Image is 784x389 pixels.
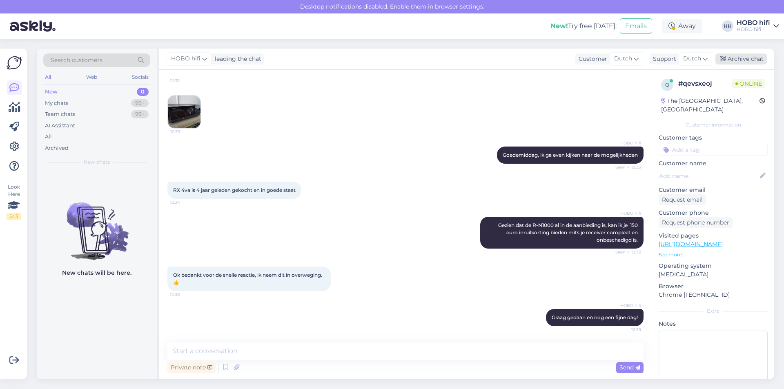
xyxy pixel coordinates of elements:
p: Chrome [TECHNICAL_ID] [659,291,768,299]
span: HOBO hifi [610,210,641,216]
div: Socials [130,72,150,82]
span: Online [732,79,765,88]
div: The [GEOGRAPHIC_DATA], [GEOGRAPHIC_DATA] [661,97,759,114]
p: Customer phone [659,209,768,217]
img: Askly Logo [7,55,22,71]
span: 12:33 [170,78,200,84]
a: [URL][DOMAIN_NAME] [659,240,723,248]
div: leading the chat [212,55,261,63]
input: Add name [659,171,758,180]
div: HH [722,20,733,32]
span: 12:39 [610,327,641,333]
span: 12:33 [170,129,201,135]
span: Goedemiddag, ik ga even kijken naar de mogelijkheden [503,152,638,158]
div: HOBO hifi [737,26,770,33]
b: New! [550,22,568,30]
button: Emails [620,18,652,34]
p: Customer name [659,159,768,168]
div: All [45,133,52,141]
div: Look Here [7,183,21,220]
div: 2 / 3 [7,213,21,220]
span: Seen ✓ 12:38 [610,249,641,255]
div: Away [662,19,702,33]
a: HOBO hifiHOBO hifi [737,20,779,33]
span: HOBO hifi [610,302,641,309]
span: HOBO hifi [171,54,200,63]
div: Customer [575,55,607,63]
p: Browser [659,282,768,291]
p: Customer tags [659,133,768,142]
div: Team chats [45,110,75,118]
img: No chats [37,188,157,261]
div: Archive chat [715,53,767,64]
div: Archived [45,144,69,152]
div: HOBO hifi [737,20,770,26]
span: HOBO hifi [610,140,641,146]
span: Ok bedankt voor de snelle reactie, ik neem dit in overweging. 👍 [173,272,323,285]
p: Notes [659,320,768,328]
div: 0 [137,88,149,96]
p: [MEDICAL_DATA] [659,270,768,279]
span: Dutch [614,54,632,63]
p: Visited pages [659,231,768,240]
p: See more ... [659,251,768,258]
span: 12:38 [170,291,200,298]
p: Customer email [659,186,768,194]
span: RX 4va is 4 jaar geleden gekocht en in goede staat [173,187,296,193]
div: Web [85,72,99,82]
div: Request phone number [659,217,733,228]
input: Add a tag [659,144,768,156]
span: Search customers [51,56,102,64]
span: New chats [84,158,110,166]
div: Private note [167,362,216,373]
span: q [665,82,669,88]
div: My chats [45,99,68,107]
div: # qevsxeoj [678,79,732,89]
div: Request email [659,194,706,205]
div: Extra [659,307,768,315]
span: Seen ✓ 12:33 [610,164,641,170]
div: 99+ [131,110,149,118]
span: 12:34 [170,199,200,205]
div: New [45,88,58,96]
span: Gezien dat de R-N1000 al in de aanbieding is, kan ik je 150 euro inruilkorting bieden mits je rec... [498,222,639,243]
span: Graag gedaan en nog een fijne dag! [552,314,638,320]
img: Attachment [168,96,200,128]
span: Send [619,364,640,371]
div: AI Assistant [45,122,75,130]
p: New chats will be here. [62,269,131,277]
div: All [43,72,53,82]
div: Try free [DATE]: [550,21,617,31]
span: Dutch [683,54,701,63]
div: 99+ [131,99,149,107]
div: Support [650,55,676,63]
p: Operating system [659,262,768,270]
div: Customer information [659,121,768,129]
